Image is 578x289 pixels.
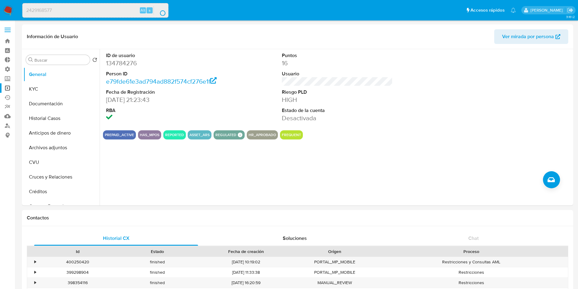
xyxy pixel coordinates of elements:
button: General [23,67,100,82]
button: KYC [23,82,100,96]
div: Proceso [379,248,564,255]
span: Chat [468,235,479,242]
div: • [34,259,36,265]
button: Cuentas Bancarias [23,199,100,214]
span: Historial CX [103,235,129,242]
dt: Person ID [106,70,217,77]
div: PORTAL_MP_MOBILE [295,257,375,267]
button: Créditos [23,184,100,199]
span: Ver mirada por persona [502,29,554,44]
dd: HIGH [282,96,393,104]
div: Id [42,248,113,255]
h1: Contactos [27,215,568,221]
div: Fecha de creación [202,248,291,255]
dt: Puntos [282,52,393,59]
dt: Riesgo PLD [282,89,393,96]
a: e79fde61e3ad794ad882f574cf276e1f [106,77,217,86]
div: finished [118,267,197,277]
dt: Estado de la cuenta [282,107,393,114]
div: [DATE] 10:19:02 [197,257,295,267]
h1: Información de Usuario [27,34,78,40]
input: Buscar [34,57,87,63]
button: Cruces y Relaciones [23,170,100,184]
div: MANUAL_REVIEW [295,278,375,288]
div: 400250420 [38,257,118,267]
button: CVU [23,155,100,170]
div: 398354116 [38,278,118,288]
div: Restricciones y Consultas AML [375,257,568,267]
span: Accesos rápidos [470,7,505,13]
div: • [34,269,36,275]
button: Ver mirada por persona [494,29,568,44]
dd: [DATE] 21:23:43 [106,96,217,104]
a: Salir [567,7,573,13]
div: Restricciones [375,267,568,277]
dt: ID de usuario [106,52,217,59]
button: search-icon [154,6,166,15]
span: Soluciones [283,235,307,242]
div: • [34,280,36,286]
dt: Usuario [282,70,393,77]
input: Buscar usuario o caso... [23,6,168,14]
span: Alt [140,7,145,13]
button: Historial Casos [23,111,100,126]
a: Notificaciones [511,8,516,13]
button: Anticipos de dinero [23,126,100,140]
dt: Fecha de Registración [106,89,217,96]
div: finished [118,257,197,267]
div: finished [118,278,197,288]
div: Restricciones [375,278,568,288]
dd: 134784276 [106,59,217,67]
div: PORTAL_MP_MOBILE [295,267,375,277]
div: [DATE] 16:20:59 [197,278,295,288]
dd: 16 [282,59,393,67]
p: gustavo.deseta@mercadolibre.com [530,7,565,13]
div: [DATE] 11:33:38 [197,267,295,277]
div: Estado [122,248,193,255]
span: s [149,7,151,13]
button: Archivos adjuntos [23,140,100,155]
button: Volver al orden por defecto [92,57,97,64]
button: Buscar [28,57,33,62]
div: 399298904 [38,267,118,277]
dd: Desactivada [282,114,393,122]
button: Documentación [23,96,100,111]
dt: RBA [106,107,217,114]
div: Origen [299,248,371,255]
